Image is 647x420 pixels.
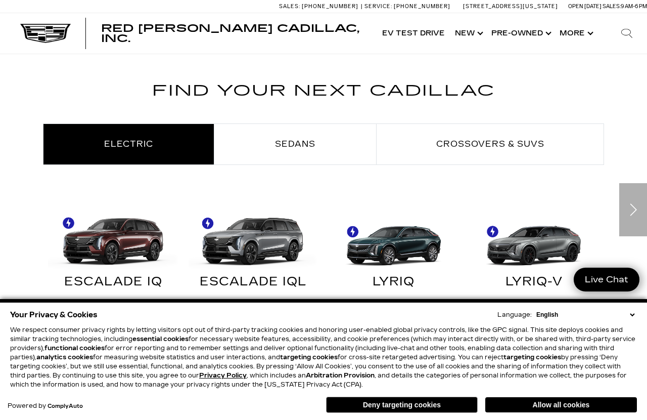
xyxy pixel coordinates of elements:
[580,274,633,285] span: Live Chat
[43,78,604,116] h2: Find Your Next Cadillac
[48,403,83,409] a: ComplyAuto
[183,204,324,298] a: ESCALADE IQL ESCALADE IQL
[48,204,178,270] img: ESCALADE IQ
[361,4,453,9] a: Service: [PHONE_NUMBER]
[306,372,375,379] strong: Arbitration Provision
[554,13,596,54] button: More
[101,22,359,45] span: Red [PERSON_NAME] Cadillac, Inc.
[279,3,300,10] span: Sales:
[364,3,392,10] span: Service:
[450,13,486,54] a: New
[8,403,83,409] div: Powered by
[44,345,105,352] strong: functional cookies
[329,204,459,270] img: LYRIQ
[464,204,605,298] a: LYRIQ-V LYRIQ-V
[323,204,464,298] a: LYRIQ LYRIQ
[621,3,647,10] span: 9 AM-6 PM
[275,139,315,149] span: Sedans
[191,277,316,290] div: ESCALADE IQL
[497,312,532,318] div: Language:
[326,397,478,413] button: Deny targeting cookies
[199,372,247,379] a: Privacy Policy
[104,139,153,149] span: Electric
[377,13,450,54] a: EV Test Drive
[214,124,376,164] a: Sedans
[280,354,338,361] strong: targeting cookies
[43,124,214,164] a: Electric
[574,268,639,291] a: Live Chat
[486,13,554,54] a: Pre-Owned
[568,3,602,10] span: Open [DATE]
[36,354,93,361] strong: analytics cookies
[377,124,604,164] a: Crossovers & SUVs
[472,277,597,290] div: LYRIQ-V
[436,139,544,149] span: Crossovers & SUVs
[132,335,189,343] strong: essential cookies
[469,204,599,270] img: LYRIQ-V
[10,325,637,389] p: We respect consumer privacy rights by letting visitors opt out of third-party tracking cookies an...
[619,183,647,236] div: Next slide
[534,310,637,319] select: Language Select
[101,23,367,44] a: Red [PERSON_NAME] Cadillac, Inc.
[10,308,98,322] span: Your Privacy & Cookies
[302,3,358,10] span: [PHONE_NUMBER]
[189,204,319,270] img: ESCALADE IQL
[485,397,637,412] button: Allow all cookies
[43,204,183,298] a: ESCALADE IQ ESCALADE IQ
[51,277,176,290] div: ESCALADE IQ
[503,354,561,361] strong: targeting cookies
[331,277,456,290] div: LYRIQ
[603,3,621,10] span: Sales:
[463,3,558,10] a: [STREET_ADDRESS][US_STATE]
[394,3,450,10] span: [PHONE_NUMBER]
[20,24,71,43] img: Cadillac Dark Logo with Cadillac White Text
[279,4,361,9] a: Sales: [PHONE_NUMBER]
